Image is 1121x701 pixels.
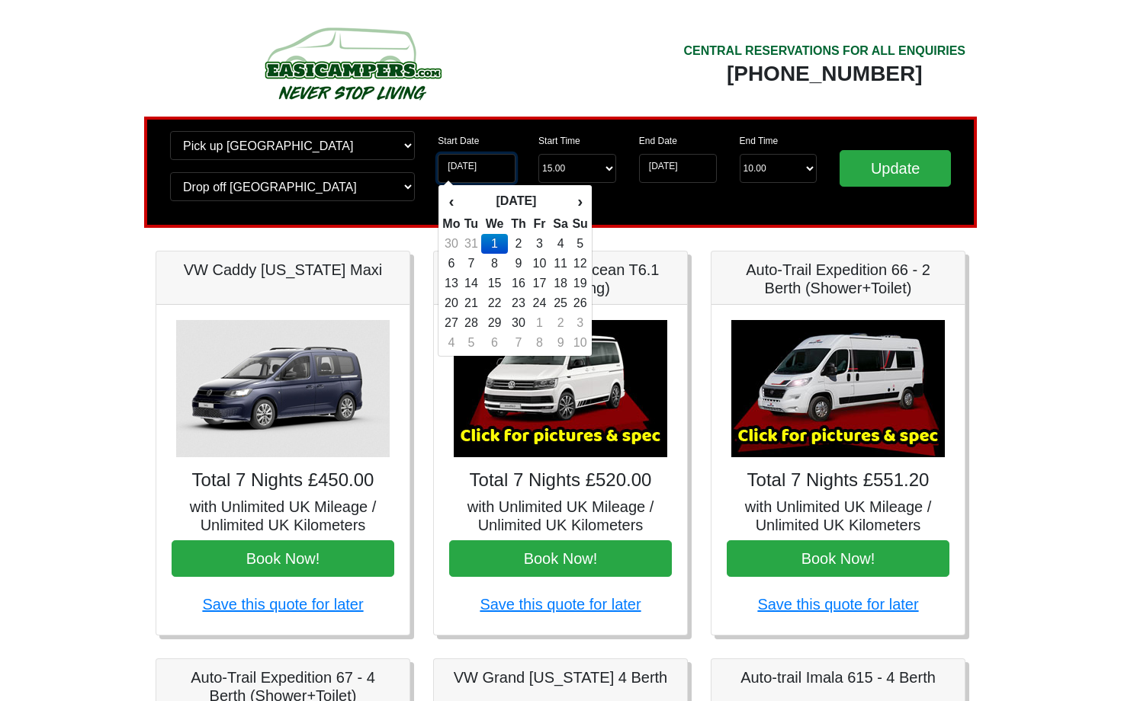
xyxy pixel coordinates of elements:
[461,333,481,353] td: 5
[442,234,461,254] td: 30
[731,320,945,457] img: Auto-Trail Expedition 66 - 2 Berth (Shower+Toilet)
[461,274,481,293] td: 14
[480,596,641,613] a: Save this quote for later
[550,313,572,333] td: 2
[550,274,572,293] td: 18
[442,254,461,274] td: 6
[571,313,588,333] td: 3
[757,596,918,613] a: Save this quote for later
[639,154,717,183] input: Return Date
[683,42,965,60] div: CENTRAL RESERVATIONS FOR ALL ENQUIRIES
[481,214,507,234] th: We
[481,293,507,313] td: 22
[508,333,530,353] td: 7
[461,293,481,313] td: 21
[172,498,394,534] h5: with Unlimited UK Mileage / Unlimited UK Kilometers
[207,21,497,105] img: campers-checkout-logo.png
[571,274,588,293] td: 19
[727,469,949,491] h4: Total 7 Nights £551.20
[727,668,949,687] h5: Auto-trail Imala 615 - 4 Berth
[449,498,672,534] h5: with Unlimited UK Mileage / Unlimited UK Kilometers
[550,234,572,254] td: 4
[454,320,667,457] img: VW California Ocean T6.1 (Auto, Awning)
[508,234,530,254] td: 2
[442,188,461,214] th: ‹
[172,469,394,491] h4: Total 7 Nights £450.00
[449,668,672,687] h5: VW Grand [US_STATE] 4 Berth
[727,261,949,297] h5: Auto-Trail Expedition 66 - 2 Berth (Shower+Toilet)
[529,293,550,313] td: 24
[481,333,507,353] td: 6
[481,274,507,293] td: 15
[571,234,588,254] td: 5
[442,214,461,234] th: Mo
[550,293,572,313] td: 25
[481,254,507,274] td: 8
[442,274,461,293] td: 13
[529,333,550,353] td: 8
[508,254,530,274] td: 9
[550,254,572,274] td: 11
[481,234,507,254] td: 1
[727,540,949,577] button: Book Now!
[840,150,951,187] input: Update
[461,313,481,333] td: 28
[571,214,588,234] th: Su
[449,469,672,491] h4: Total 7 Nights £520.00
[172,261,394,279] h5: VW Caddy [US_STATE] Maxi
[481,313,507,333] td: 29
[571,254,588,274] td: 12
[727,498,949,534] h5: with Unlimited UK Mileage / Unlimited UK Kilometers
[202,596,363,613] a: Save this quote for later
[438,134,479,148] label: Start Date
[740,134,779,148] label: End Time
[529,254,550,274] td: 10
[172,540,394,577] button: Book Now!
[176,320,390,457] img: VW Caddy California Maxi
[571,188,588,214] th: ›
[550,333,572,353] td: 9
[639,134,677,148] label: End Date
[442,333,461,353] td: 4
[529,234,550,254] td: 3
[442,293,461,313] td: 20
[550,214,572,234] th: Sa
[529,313,550,333] td: 1
[438,154,516,183] input: Start Date
[683,60,965,88] div: [PHONE_NUMBER]
[529,214,550,234] th: Fr
[461,234,481,254] td: 31
[442,313,461,333] td: 27
[538,134,580,148] label: Start Time
[508,214,530,234] th: Th
[461,188,571,214] th: [DATE]
[508,274,530,293] td: 16
[449,540,672,577] button: Book Now!
[571,333,588,353] td: 10
[508,293,530,313] td: 23
[529,274,550,293] td: 17
[571,293,588,313] td: 26
[461,214,481,234] th: Tu
[508,313,530,333] td: 30
[461,254,481,274] td: 7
